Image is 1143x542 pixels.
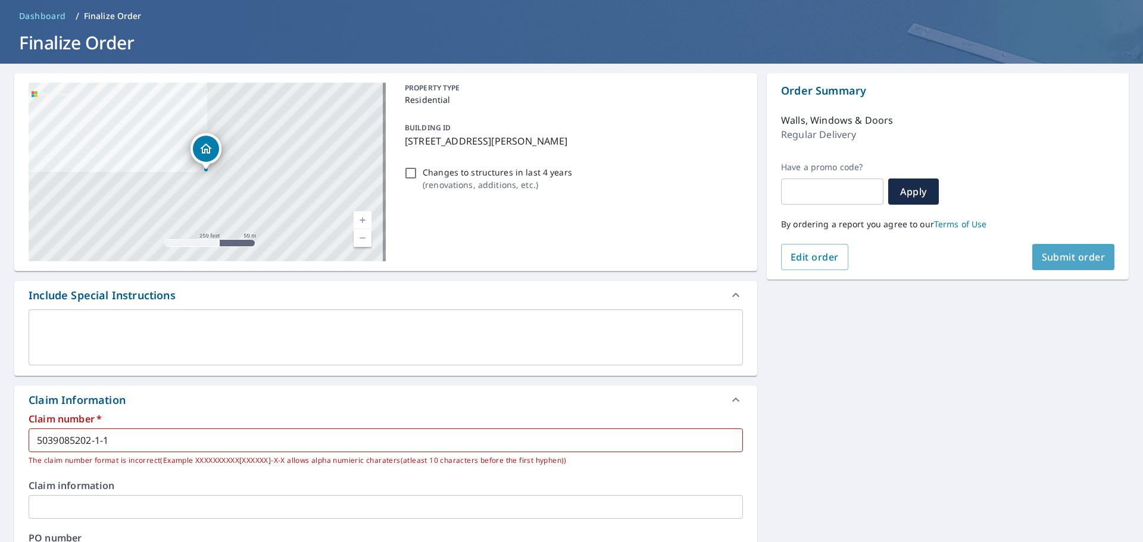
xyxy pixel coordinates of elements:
a: Current Level 17, Zoom In [354,211,371,229]
button: Apply [888,178,939,205]
h1: Finalize Order [14,30,1129,55]
p: ( renovations, additions, etc. ) [423,178,572,191]
div: Include Special Instructions [29,287,176,303]
p: PROPERTY TYPE [405,83,738,93]
a: Dashboard [14,7,71,26]
div: Include Special Instructions [14,281,757,309]
label: Have a promo code? [781,162,883,173]
p: The claim number format is incorrect(Example XXXXXXXXXX[XXXXXX]-X-X allows alpha numieric charate... [29,455,735,466]
p: Changes to structures in last 4 years [423,166,572,178]
p: Regular Delivery [781,127,856,142]
li: / [76,9,79,23]
nav: breadcrumb [14,7,1129,26]
p: Walls, Windows & Doors [781,113,893,127]
span: Edit order [791,250,839,264]
div: Claim Information [14,386,757,414]
span: Apply [898,185,929,198]
p: Residential [405,93,738,106]
p: By ordering a report you agree to our [781,219,1114,230]
p: BUILDING ID [405,123,451,133]
button: Edit order [781,244,848,270]
a: Terms of Use [934,218,987,230]
button: Submit order [1032,244,1115,270]
label: Claim information [29,481,743,490]
div: Dropped pin, building 1, Residential property, 3646 Therese St Wayzata, MN 55391 [190,133,221,170]
label: Claim number [29,414,743,424]
a: Current Level 17, Zoom Out [354,229,371,247]
p: Finalize Order [84,10,142,22]
span: Dashboard [19,10,66,22]
div: Claim Information [29,392,126,408]
p: Order Summary [781,83,1114,99]
span: Submit order [1042,250,1105,264]
p: [STREET_ADDRESS][PERSON_NAME] [405,134,738,148]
